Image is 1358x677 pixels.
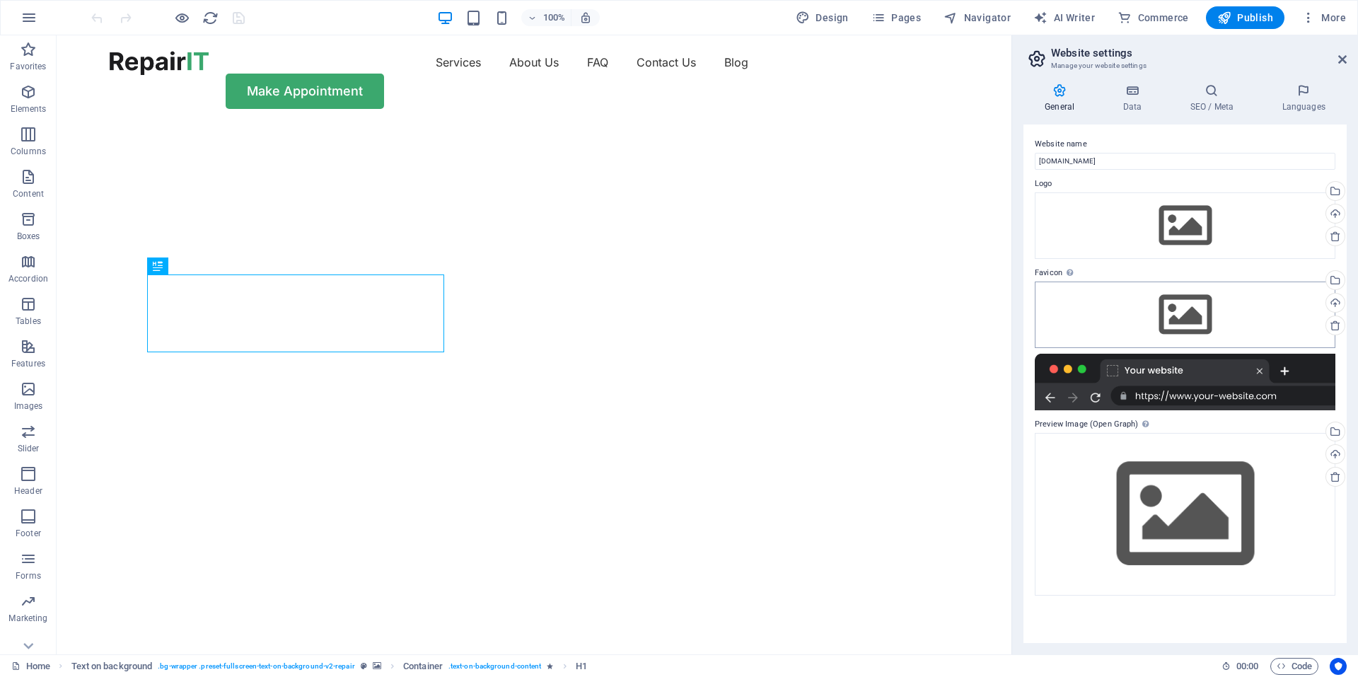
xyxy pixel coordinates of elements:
[1035,136,1335,153] label: Website name
[11,103,47,115] p: Elements
[71,658,587,675] nav: breadcrumb
[18,443,40,454] p: Slider
[866,6,927,29] button: Pages
[373,662,381,670] i: This element contains a background
[1260,83,1347,113] h4: Languages
[1051,59,1318,72] h3: Manage your website settings
[361,662,367,670] i: This element is a customizable preset
[938,6,1016,29] button: Navigator
[11,146,46,157] p: Columns
[1301,11,1346,25] span: More
[1035,153,1335,170] input: Name...
[1118,11,1189,25] span: Commerce
[1051,47,1347,59] h2: Website settings
[173,9,190,26] button: Click here to leave preview mode and continue editing
[13,188,44,199] p: Content
[11,658,50,675] a: Click to cancel selection. Double-click to open Pages
[576,658,587,675] span: Click to select. Double-click to edit
[1296,6,1352,29] button: More
[8,613,47,624] p: Marketing
[448,658,542,675] span: . text-on-background-content
[1035,416,1335,433] label: Preview Image (Open Graph)
[1246,661,1248,671] span: :
[1221,658,1259,675] h6: Session time
[16,528,41,539] p: Footer
[1035,192,1335,259] div: Select files from the file manager, stock photos, or upload file(s)
[10,61,46,72] p: Favorites
[16,316,41,327] p: Tables
[1112,6,1195,29] button: Commerce
[16,570,41,581] p: Forms
[547,662,553,670] i: Element contains an animation
[1330,658,1347,675] button: Usercentrics
[202,9,219,26] button: reload
[796,11,849,25] span: Design
[790,6,854,29] button: Design
[1035,433,1335,595] div: Select files from the file manager, stock photos, or upload file(s)
[14,485,42,497] p: Header
[521,9,571,26] button: 100%
[1217,11,1273,25] span: Publish
[71,658,153,675] span: Click to select. Double-click to edit
[158,658,354,675] span: . bg-wrapper .preset-fullscreen-text-on-background-v2-repair
[17,231,40,242] p: Boxes
[871,11,921,25] span: Pages
[1168,83,1260,113] h4: SEO / Meta
[1035,265,1335,282] label: Favicon
[1035,175,1335,192] label: Logo
[202,10,219,26] i: Reload page
[944,11,1011,25] span: Navigator
[1101,83,1168,113] h4: Data
[11,358,45,369] p: Features
[8,273,48,284] p: Accordion
[403,658,443,675] span: Click to select. Double-click to edit
[1028,6,1101,29] button: AI Writer
[1035,282,1335,348] div: Select files from the file manager, stock photos, or upload file(s)
[1270,658,1318,675] button: Code
[1206,6,1284,29] button: Publish
[542,9,565,26] h6: 100%
[1033,11,1095,25] span: AI Writer
[1277,658,1312,675] span: Code
[1236,658,1258,675] span: 00 00
[14,400,43,412] p: Images
[1023,83,1101,113] h4: General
